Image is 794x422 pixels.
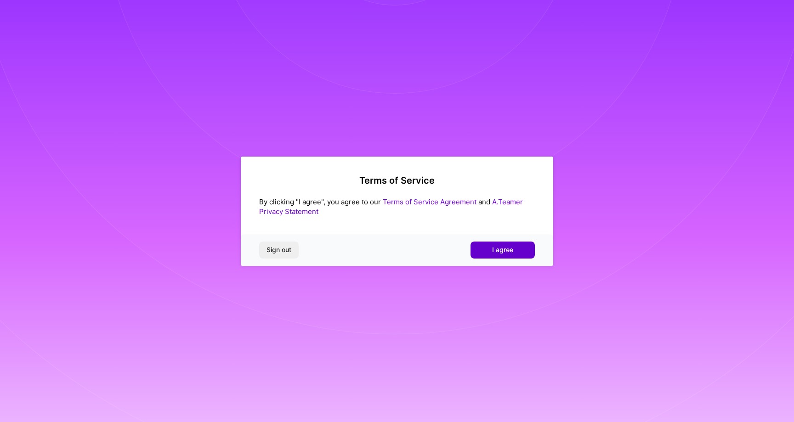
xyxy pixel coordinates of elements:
[259,175,535,186] h2: Terms of Service
[259,197,535,216] div: By clicking "I agree", you agree to our and
[383,197,476,206] a: Terms of Service Agreement
[492,245,513,254] span: I agree
[267,245,291,254] span: Sign out
[471,242,535,258] button: I agree
[259,242,299,258] button: Sign out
